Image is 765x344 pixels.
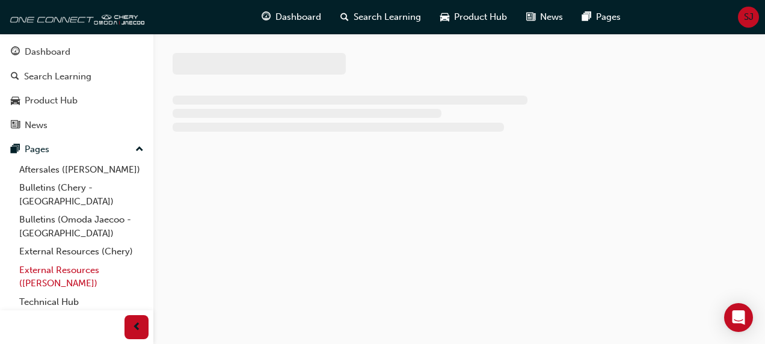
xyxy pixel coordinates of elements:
a: Bulletins (Chery - [GEOGRAPHIC_DATA]) [14,179,149,210]
span: guage-icon [11,47,20,58]
span: News [540,10,563,24]
a: pages-iconPages [573,5,630,29]
a: News [5,114,149,137]
div: Dashboard [25,45,70,59]
a: Search Learning [5,66,149,88]
button: Pages [5,138,149,161]
a: search-iconSearch Learning [331,5,431,29]
span: car-icon [440,10,449,25]
button: SJ [738,7,759,28]
span: pages-icon [11,144,20,155]
span: search-icon [11,72,19,82]
span: Search Learning [354,10,421,24]
a: Product Hub [5,90,149,112]
a: car-iconProduct Hub [431,5,517,29]
span: search-icon [340,10,349,25]
a: External Resources ([PERSON_NAME]) [14,261,149,293]
a: Bulletins (Omoda Jaecoo - [GEOGRAPHIC_DATA]) [14,210,149,242]
span: car-icon [11,96,20,106]
a: guage-iconDashboard [252,5,331,29]
span: prev-icon [132,320,141,335]
a: Aftersales ([PERSON_NAME]) [14,161,149,179]
img: oneconnect [6,5,144,29]
span: Pages [596,10,621,24]
a: news-iconNews [517,5,573,29]
span: up-icon [135,142,144,158]
div: Search Learning [24,70,91,84]
div: Pages [25,143,49,156]
span: Dashboard [275,10,321,24]
div: News [25,118,48,132]
span: guage-icon [262,10,271,25]
span: pages-icon [582,10,591,25]
span: news-icon [11,120,20,131]
a: Technical Hub ([PERSON_NAME]) [14,293,149,325]
button: DashboardSearch LearningProduct HubNews [5,38,149,138]
div: Open Intercom Messenger [724,303,753,332]
a: Dashboard [5,41,149,63]
span: news-icon [526,10,535,25]
div: Product Hub [25,94,78,108]
a: External Resources (Chery) [14,242,149,261]
span: SJ [744,10,754,24]
span: Product Hub [454,10,507,24]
